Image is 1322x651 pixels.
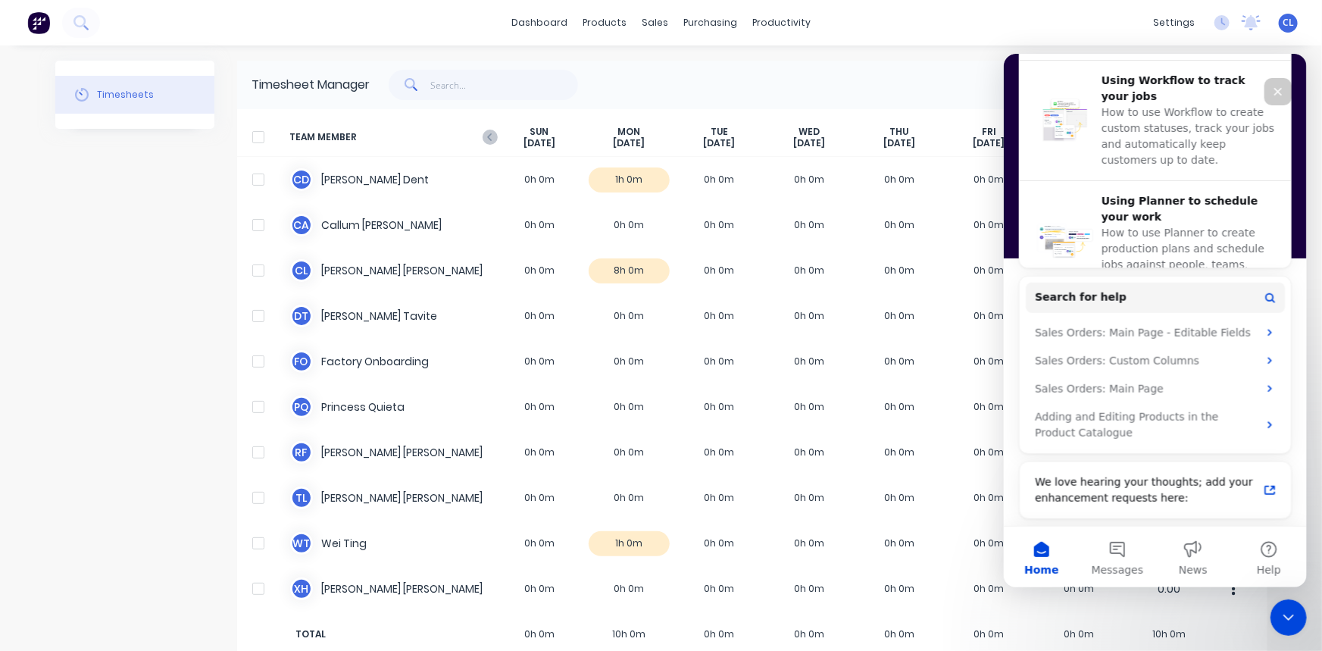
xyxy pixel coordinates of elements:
[1124,628,1214,641] span: 10h 0m
[575,11,634,34] div: products
[982,126,996,138] span: FRI
[711,126,728,138] span: TUE
[495,628,585,641] span: 0h 0m
[252,76,370,94] div: Timesheet Manager
[27,11,50,34] img: Factory
[674,628,764,641] span: 0h 0m
[523,137,555,149] span: [DATE]
[530,126,548,138] span: SUN
[764,628,855,641] span: 0h 0m
[944,628,1034,641] span: 0h 0m
[290,628,495,641] span: TOTAL
[430,70,578,100] input: Search...
[97,88,154,102] div: Timesheets
[703,137,735,149] span: [DATE]
[1283,16,1294,30] span: CL
[745,11,818,34] div: productivity
[883,137,915,149] span: [DATE]
[889,126,908,138] span: THU
[290,126,495,149] span: TEAM MEMBER
[676,11,745,34] div: purchasing
[614,137,645,149] span: [DATE]
[1004,54,1307,587] iframe: Intercom live chat
[634,11,676,34] div: sales
[793,137,825,149] span: [DATE]
[618,126,641,138] span: MON
[799,126,820,138] span: WED
[974,137,1005,149] span: [DATE]
[855,628,945,641] span: 0h 0m
[504,11,575,34] a: dashboard
[1034,628,1124,641] span: 0h 0m
[1145,11,1202,34] div: settings
[55,76,214,114] button: Timesheets
[584,628,674,641] span: 10h 0m
[1270,599,1307,636] iframe: Intercom live chat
